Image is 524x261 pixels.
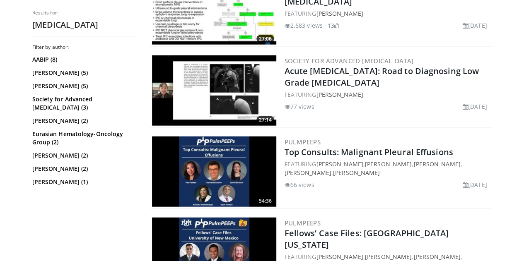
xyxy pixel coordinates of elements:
[32,117,136,125] a: [PERSON_NAME] (2)
[463,102,487,111] li: [DATE]
[32,19,138,30] h2: [MEDICAL_DATA]
[285,146,453,158] a: Top Consults: Malignant Pleural Effusions
[365,253,412,261] a: [PERSON_NAME]
[285,160,490,177] div: FEATURING , , , ,
[32,130,136,146] a: Eurasian Hematology-Oncology Group (2)
[152,55,276,126] img: c7527995-6def-43b8-a067-4bcbb9d25174.300x170_q85_crop-smart_upscale.jpg
[285,90,490,99] div: FEATURING
[285,219,321,227] a: PulmPEEPs
[316,91,363,98] a: [PERSON_NAME]
[32,10,138,16] p: Results for:
[413,160,460,168] a: [PERSON_NAME]
[463,21,487,30] li: [DATE]
[32,55,136,64] a: AABIP (8)
[285,169,331,177] a: [PERSON_NAME]
[256,197,274,205] span: 54:36
[152,55,276,126] a: 27:14
[256,35,274,43] span: 27:06
[32,178,136,186] a: [PERSON_NAME] (1)
[333,169,380,177] a: [PERSON_NAME]
[256,116,274,124] span: 27:14
[285,138,321,146] a: PulmPEEPs
[316,10,363,17] a: [PERSON_NAME]
[285,21,323,30] li: 2,683 views
[32,82,136,90] a: [PERSON_NAME] (5)
[463,180,487,189] li: [DATE]
[285,9,490,18] div: FEATURING
[32,151,136,160] a: [PERSON_NAME] (2)
[285,180,314,189] li: 66 views
[285,102,314,111] li: 77 views
[152,136,276,207] img: 765a65fd-42e1-40b1-b32b-fcb2058ac700.300x170_q85_crop-smart_upscale.jpg
[285,57,414,65] a: Society for Advanced [MEDICAL_DATA]
[32,95,136,112] a: Society for Advanced [MEDICAL_DATA] (3)
[365,160,412,168] a: [PERSON_NAME]
[316,160,363,168] a: [PERSON_NAME]
[285,227,449,250] a: Fellows’ Case Files: [GEOGRAPHIC_DATA][US_STATE]
[285,65,479,88] a: Acute [MEDICAL_DATA]: Road to Diagnosing Low Grade [MEDICAL_DATA]
[32,165,136,173] a: [PERSON_NAME] (2)
[32,44,138,50] h3: Filter by author:
[152,136,276,207] a: 54:36
[413,253,460,261] a: [PERSON_NAME]
[328,21,339,30] li: 13
[32,69,136,77] a: [PERSON_NAME] (5)
[316,253,363,261] a: [PERSON_NAME]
